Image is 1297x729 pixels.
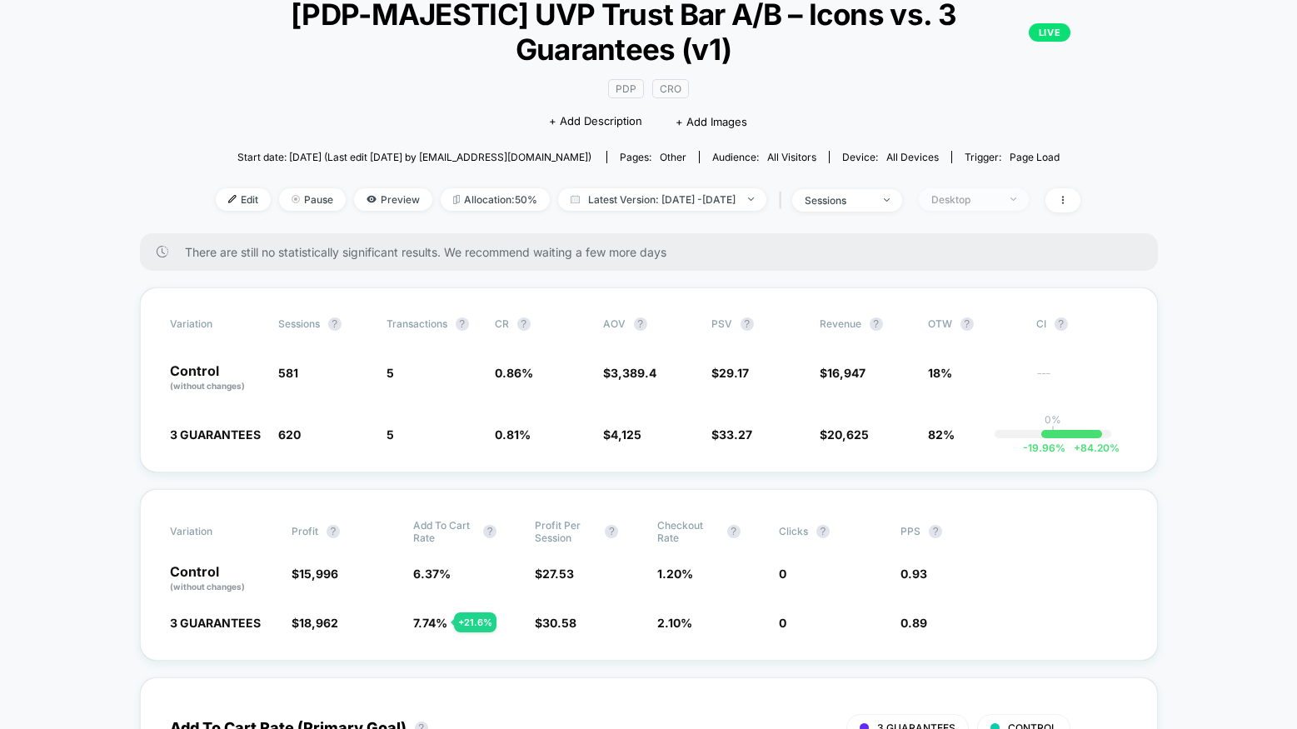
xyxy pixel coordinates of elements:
[170,427,261,442] span: 3 GUARANTEES
[657,616,692,630] span: 2.10 %
[535,616,576,630] span: $
[483,525,496,538] button: ?
[652,79,689,98] span: CRO
[170,317,262,331] span: Variation
[387,317,447,330] span: Transactions
[712,151,816,163] div: Audience:
[299,616,338,630] span: 18,962
[929,525,942,538] button: ?
[657,519,719,544] span: Checkout Rate
[767,151,816,163] span: All Visitors
[605,525,618,538] button: ?
[827,427,869,442] span: 20,625
[900,525,920,537] span: PPS
[603,427,641,442] span: $
[299,567,338,581] span: 15,996
[237,151,591,163] span: Start date: [DATE] (Last edit [DATE] by [EMAIL_ADDRESS][DOMAIN_NAME])
[931,193,998,206] div: Desktop
[611,427,641,442] span: 4,125
[441,188,550,211] span: Allocation: 50%
[495,427,531,442] span: 0.81 %
[228,195,237,203] img: edit
[170,616,261,630] span: 3 GUARANTEES
[820,427,869,442] span: $
[779,525,808,537] span: Clicks
[170,381,245,391] span: (without changes)
[571,195,580,203] img: calendar
[495,366,533,380] span: 0.86 %
[292,195,300,203] img: end
[292,525,318,537] span: Profit
[279,188,346,211] span: Pause
[886,151,939,163] span: all devices
[928,366,952,380] span: 18%
[170,582,245,592] span: (without changes)
[965,151,1060,163] div: Trigger:
[741,317,754,331] button: ?
[456,317,469,331] button: ?
[1051,426,1055,438] p: |
[535,567,574,581] span: $
[354,188,432,211] span: Preview
[387,366,394,380] span: 5
[1074,442,1080,454] span: +
[608,79,644,98] span: PDP
[634,317,647,331] button: ?
[542,616,576,630] span: 30.58
[820,366,865,380] span: $
[549,113,642,130] span: + Add Description
[829,151,951,163] span: Device:
[611,366,656,380] span: 3,389.4
[558,188,766,211] span: Latest Version: [DATE] - [DATE]
[292,567,338,581] span: $
[278,366,298,380] span: 581
[719,366,749,380] span: 29.17
[711,366,749,380] span: $
[1055,317,1068,331] button: ?
[170,364,262,392] p: Control
[900,567,927,581] span: 0.93
[328,317,342,331] button: ?
[775,188,792,212] span: |
[535,519,596,544] span: Profit Per Session
[660,151,686,163] span: other
[748,197,754,201] img: end
[928,427,955,442] span: 82%
[170,519,262,544] span: Variation
[495,317,509,330] span: CR
[216,188,271,211] span: Edit
[884,198,890,202] img: end
[387,427,394,442] span: 5
[711,427,752,442] span: $
[657,567,693,581] span: 1.20 %
[805,194,871,207] div: sessions
[278,427,301,442] span: 620
[292,616,338,630] span: $
[779,616,786,630] span: 0
[603,366,656,380] span: $
[1010,197,1016,201] img: end
[1036,317,1128,331] span: CI
[827,366,865,380] span: 16,947
[185,245,1125,259] span: There are still no statistically significant results. We recommend waiting a few more days
[517,317,531,331] button: ?
[1010,151,1060,163] span: Page Load
[278,317,320,330] span: Sessions
[413,519,475,544] span: Add To Cart Rate
[327,525,340,538] button: ?
[870,317,883,331] button: ?
[719,427,752,442] span: 33.27
[820,317,861,330] span: Revenue
[928,317,1020,331] span: OTW
[900,616,927,630] span: 0.89
[413,567,451,581] span: 6.37 %
[1023,442,1065,454] span: -19.96 %
[816,525,830,538] button: ?
[170,565,275,593] p: Control
[603,317,626,330] span: AOV
[1065,442,1120,454] span: 84.20 %
[454,612,496,632] div: + 21.6 %
[779,567,786,581] span: 0
[727,525,741,538] button: ?
[1036,368,1128,392] span: ---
